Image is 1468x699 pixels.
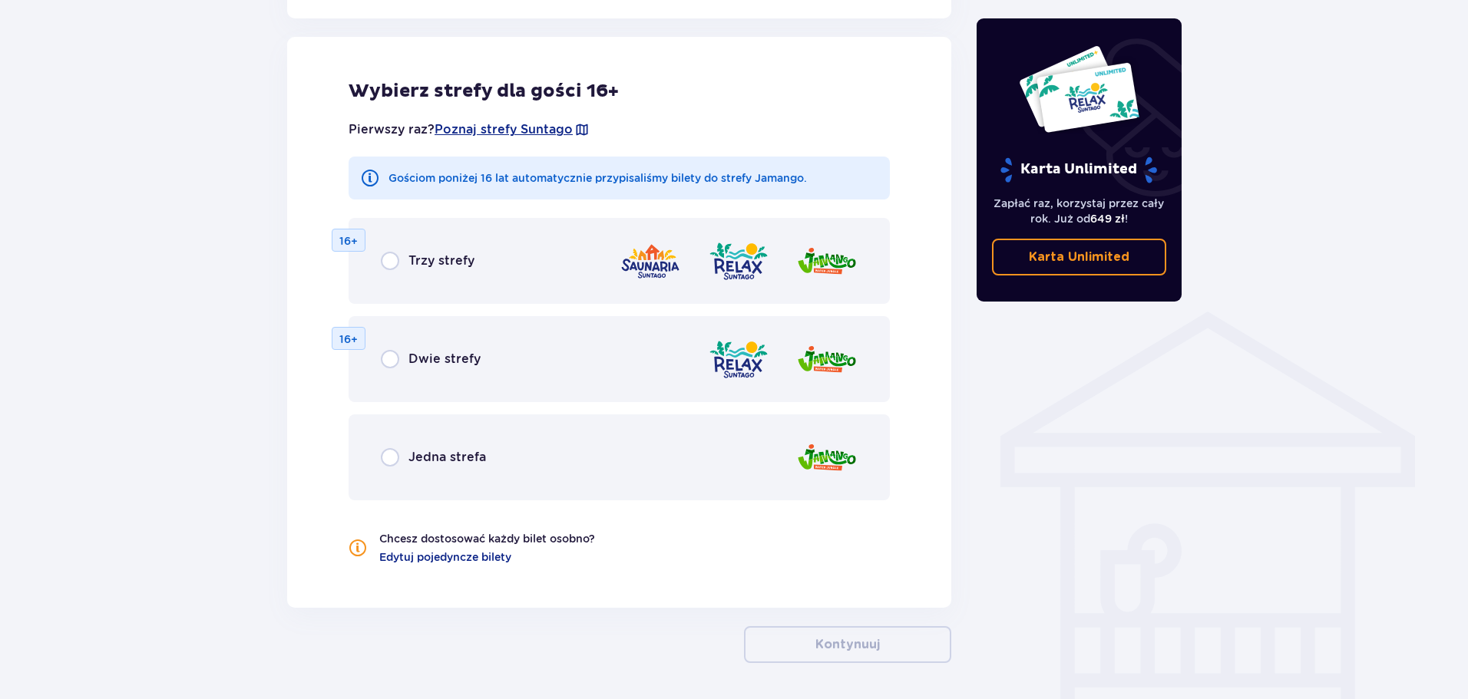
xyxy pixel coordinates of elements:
[796,436,858,480] img: Jamango
[620,239,681,283] img: Saunaria
[349,80,890,103] h2: Wybierz strefy dla gości 16+
[379,549,511,565] a: Edytuj pojedyncze bilety
[796,338,858,381] img: Jamango
[435,121,573,138] a: Poznaj strefy Suntago
[1018,45,1140,134] img: Dwie karty całoroczne do Suntago z napisem 'UNLIMITED RELAX', na białym tle z tropikalnymi liśćmi...
[744,626,951,663] button: Kontynuuj
[1090,213,1125,225] span: 649 zł
[339,233,358,249] p: 16+
[349,121,590,138] p: Pierwszy raz?
[992,239,1167,275] a: Karta Unlimited
[708,338,769,381] img: Relax
[992,196,1167,226] p: Zapłać raz, korzystaj przez cały rok. Już od !
[1029,249,1129,265] p: Karta Unlimited
[796,239,858,283] img: Jamango
[815,636,880,653] p: Kontynuuj
[408,252,474,269] span: Trzy strefy
[339,331,358,347] p: 16+
[379,531,595,546] p: Chcesz dostosować każdy bilet osobno?
[408,351,481,368] span: Dwie strefy
[388,170,807,186] p: Gościom poniżej 16 lat automatycznie przypisaliśmy bilety do strefy Jamango.
[999,157,1159,183] p: Karta Unlimited
[708,239,769,283] img: Relax
[408,449,486,466] span: Jedna strefa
